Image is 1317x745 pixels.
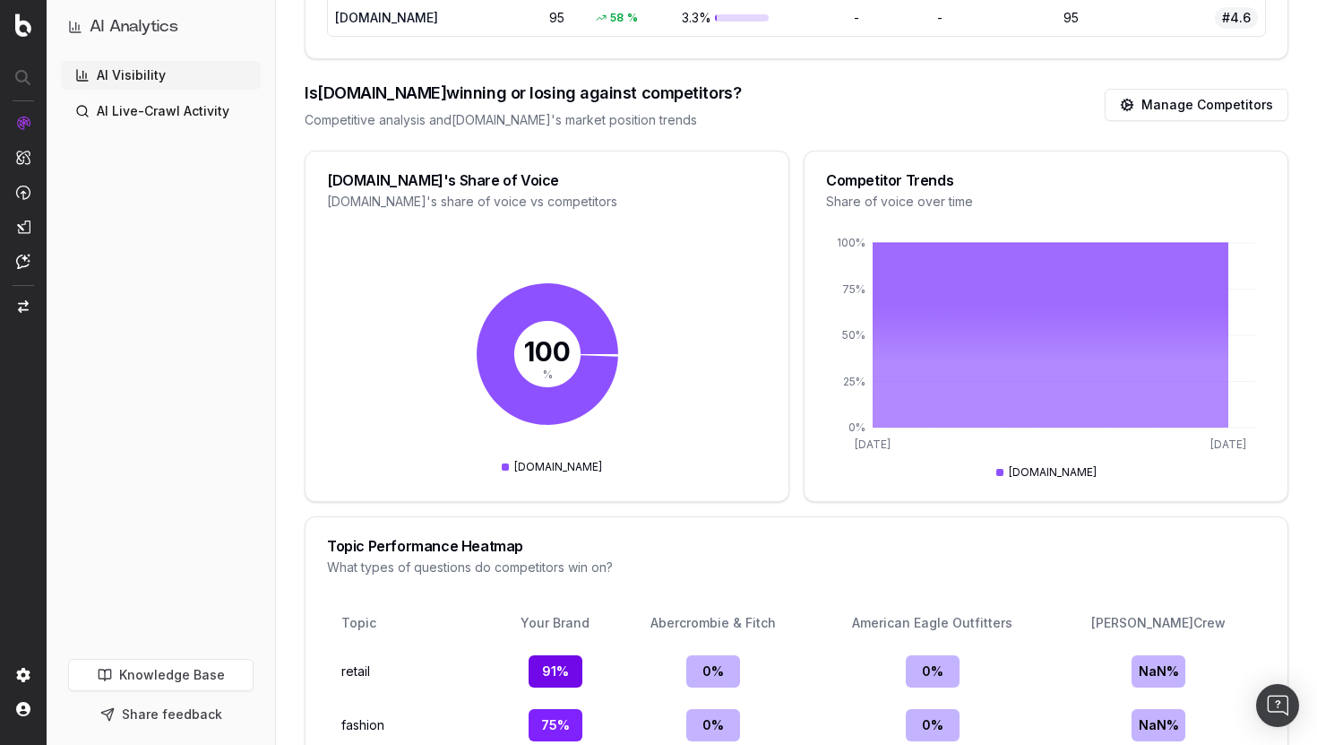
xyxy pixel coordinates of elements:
[327,193,767,211] div: [DOMAIN_NAME]'s share of voice vs competitors
[524,335,571,368] tspan: 100
[826,173,1266,187] div: Competitor Trends
[826,193,1266,211] div: Share of voice over time
[16,668,30,682] img: Setting
[1132,709,1185,741] div: NaN %
[327,539,1266,553] div: Topic Performance Heatmap
[686,709,740,741] div: 0 %
[305,111,741,129] div: Competitive analysis and [DOMAIN_NAME] 's market position trends
[783,9,859,27] div: -
[848,420,865,434] tspan: 0%
[855,437,891,450] tspan: [DATE]
[587,9,647,27] div: 58
[334,648,492,695] td: retail
[843,375,865,388] tspan: 25%
[61,97,261,126] a: AI Live-Crawl Activity
[16,254,30,269] img: Assist
[529,655,582,688] div: 91 %
[327,559,1266,576] div: What types of questions do competitors win on?
[625,614,800,632] div: Abercrombie & Fitch
[529,709,582,741] div: 75 %
[874,9,943,27] div: -
[1065,614,1252,632] div: [PERSON_NAME]Crew
[1215,7,1258,29] span: #4.6
[327,173,767,187] div: [DOMAIN_NAME]'s Share of Voice
[502,460,602,474] div: [DOMAIN_NAME]
[16,116,30,130] img: Analytics
[506,614,605,632] div: Your Brand
[305,81,741,106] div: Is [DOMAIN_NAME] winning or losing against competitors?
[16,220,30,234] img: Studio
[627,11,638,25] span: %
[842,282,865,296] tspan: 75%
[1132,655,1185,688] div: NaN %
[1256,684,1299,727] div: Open Intercom Messenger
[957,9,1079,27] div: 95
[68,14,254,39] button: AI Analytics
[906,655,960,688] div: 0 %
[90,14,178,39] h1: AI Analytics
[335,9,460,27] div: [DOMAIN_NAME]
[542,368,552,381] tspan: %
[686,655,740,688] div: 0 %
[906,709,960,741] div: 0 %
[18,300,29,313] img: Switch project
[61,61,261,90] a: AI Visibility
[15,13,31,37] img: Botify logo
[504,9,564,27] div: 95
[68,698,254,731] button: Share feedback
[341,614,399,632] div: Topic
[842,328,865,342] tspan: 50%
[996,465,1097,480] div: [DOMAIN_NAME]
[837,236,865,249] tspan: 100%
[68,659,254,691] a: Knowledge Base
[661,9,769,27] div: 3.3%
[16,150,30,165] img: Intelligence
[16,185,30,200] img: Activation
[16,702,30,716] img: My account
[822,614,1044,632] div: American Eagle Outfitters
[1210,437,1246,450] tspan: [DATE]
[1105,89,1288,121] a: Manage Competitors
